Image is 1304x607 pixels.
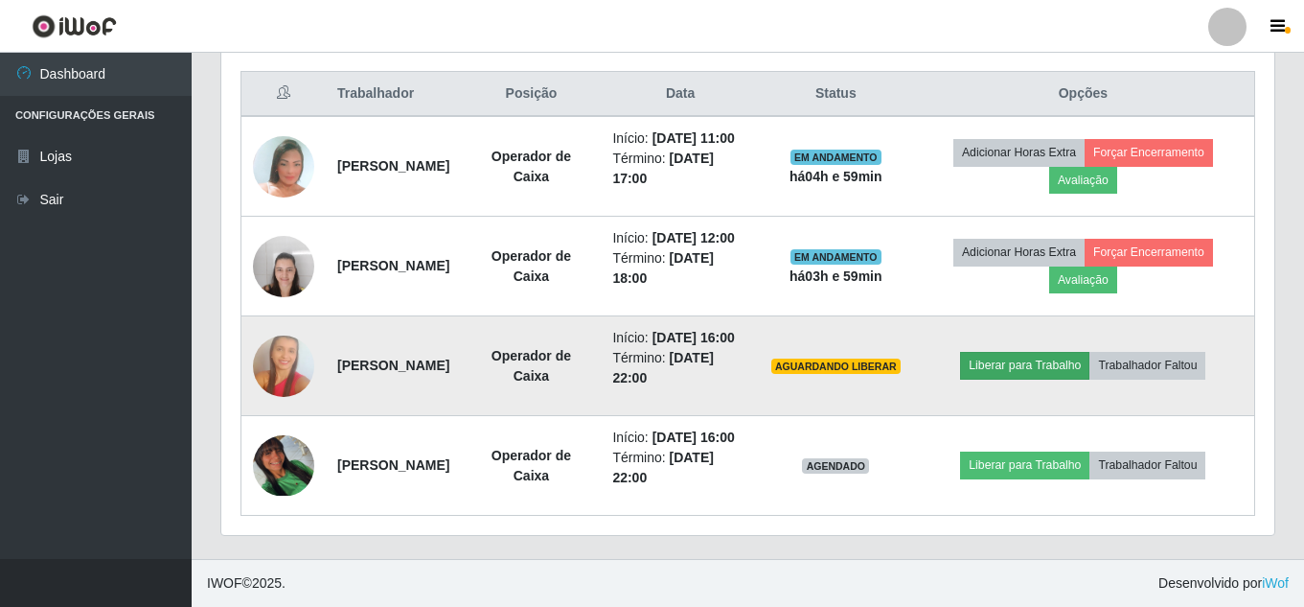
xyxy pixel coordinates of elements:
[612,128,747,149] li: Início:
[612,348,747,388] li: Término:
[612,228,747,248] li: Início:
[337,358,449,373] strong: [PERSON_NAME]
[492,149,571,184] strong: Operador de Caixa
[760,72,912,117] th: Status
[771,359,901,374] span: AGUARDANDO LIBERAR
[1089,452,1205,479] button: Trabalhador Faltou
[789,169,882,184] strong: há 04 h e 59 min
[326,72,461,117] th: Trabalhador
[802,458,869,474] span: AGENDADO
[790,249,881,265] span: EM ANDAMENTO
[253,319,314,412] img: 1757236208541.jpeg
[652,230,735,245] time: [DATE] 12:00
[960,452,1089,479] button: Liberar para Trabalho
[1085,139,1213,166] button: Forçar Encerramento
[32,14,117,38] img: CoreUI Logo
[207,575,242,591] span: IWOF
[790,150,881,165] span: EM ANDAMENTO
[207,573,286,594] span: © 2025 .
[652,130,735,146] time: [DATE] 11:00
[253,435,314,497] img: 1757904871760.jpeg
[337,258,449,273] strong: [PERSON_NAME]
[253,122,314,211] img: 1737214491896.jpeg
[652,330,735,345] time: [DATE] 16:00
[1085,239,1213,266] button: Forçar Encerramento
[492,448,571,483] strong: Operador de Caixa
[253,225,314,307] img: 1655230904853.jpeg
[912,72,1255,117] th: Opções
[612,248,747,289] li: Término:
[612,428,747,448] li: Início:
[492,248,571,284] strong: Operador de Caixa
[953,239,1085,266] button: Adicionar Horas Extra
[492,348,571,384] strong: Operador de Caixa
[789,268,882,284] strong: há 03 h e 59 min
[1089,352,1205,379] button: Trabalhador Faltou
[612,448,747,488] li: Término:
[953,139,1085,166] button: Adicionar Horas Extra
[461,72,601,117] th: Posição
[337,158,449,174] strong: [PERSON_NAME]
[1158,573,1289,594] span: Desenvolvido por
[612,149,747,189] li: Término:
[652,430,735,445] time: [DATE] 16:00
[612,328,747,348] li: Início:
[1049,167,1117,194] button: Avaliação
[960,352,1089,379] button: Liberar para Trabalho
[601,72,759,117] th: Data
[337,457,449,473] strong: [PERSON_NAME]
[1049,267,1117,293] button: Avaliação
[1262,575,1289,591] a: iWof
